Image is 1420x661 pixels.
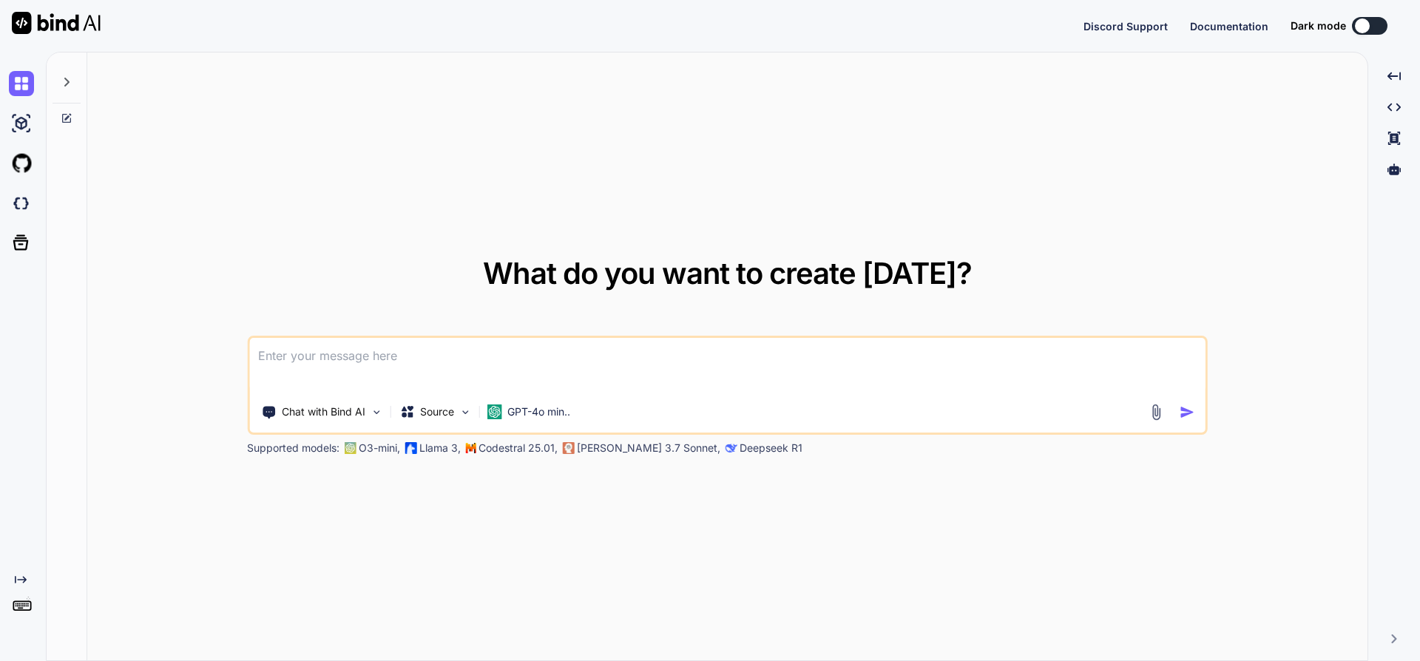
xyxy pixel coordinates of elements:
button: Discord Support [1083,18,1168,34]
img: GPT-4 [344,442,356,454]
img: Pick Models [459,406,471,418]
img: claude [562,442,574,454]
img: ai-studio [9,111,34,136]
p: Supported models: [247,441,339,455]
span: Discord Support [1083,20,1168,33]
img: claude [725,442,737,454]
span: Documentation [1190,20,1268,33]
img: chat [9,71,34,96]
img: Llama2 [405,442,416,454]
p: O3-mini, [359,441,400,455]
p: Chat with Bind AI [282,404,365,419]
img: Mistral-AI [465,443,476,453]
img: Bind AI [12,12,101,34]
img: GPT-4o mini [487,404,501,419]
img: darkCloudIdeIcon [9,191,34,216]
p: Source [420,404,454,419]
p: [PERSON_NAME] 3.7 Sonnet, [577,441,720,455]
p: Llama 3, [419,441,461,455]
p: GPT-4o min.. [507,404,570,419]
img: githubLight [9,151,34,176]
span: What do you want to create [DATE]? [483,255,972,291]
img: attachment [1148,404,1165,421]
button: Documentation [1190,18,1268,34]
img: Pick Tools [370,406,382,418]
span: Dark mode [1291,18,1346,33]
p: Deepseek R1 [740,441,802,455]
p: Codestral 25.01, [479,441,558,455]
img: icon [1180,404,1195,420]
